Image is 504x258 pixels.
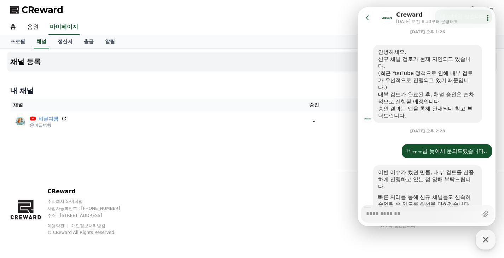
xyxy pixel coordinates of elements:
[47,187,134,196] p: CReward
[52,35,78,48] a: 정산서
[10,86,494,96] h4: 내 채널
[5,20,22,35] a: 홈
[78,35,99,48] a: 출금
[47,230,134,235] p: © CReward All Rights Reserved.
[10,4,63,16] a: CReward
[10,58,41,65] h4: 채널 등록
[13,114,27,128] img: 비글여행
[47,223,70,228] a: 이용약관
[71,223,105,228] a: 개인정보처리방침
[5,35,31,48] a: 프로필
[349,98,494,111] th: 상태
[39,115,58,122] a: 비글여행
[34,35,49,48] a: 채널
[279,98,349,111] th: 승인
[10,98,279,111] th: 채널
[7,52,497,71] button: 채널 등록
[47,199,134,204] p: 주식회사 와이피랩
[282,118,346,125] p: -
[48,20,80,35] a: 마이페이지
[30,122,67,128] p: @비글여행
[99,35,121,48] a: 알림
[22,20,44,35] a: 음원
[22,4,63,16] span: CReward
[358,7,496,226] iframe: Channel chat
[47,213,134,218] p: 주소 : [STREET_ADDRESS]
[47,206,134,211] p: 사업자등록번호 : [PHONE_NUMBER]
